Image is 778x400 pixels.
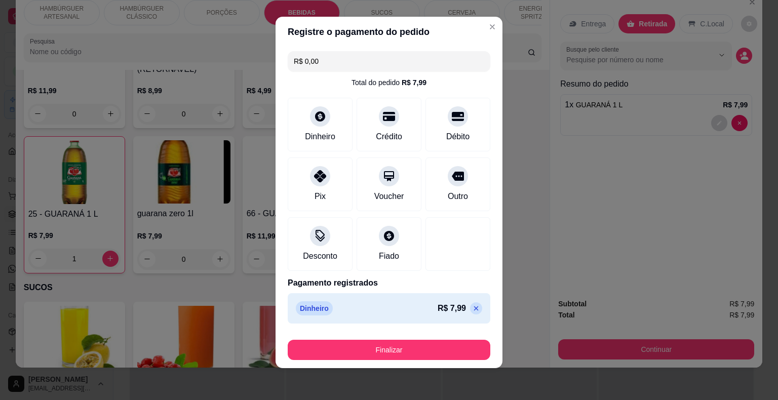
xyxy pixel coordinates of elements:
[379,250,399,262] div: Fiado
[294,51,484,71] input: Ex.: hambúrguer de cordeiro
[315,190,326,203] div: Pix
[448,190,468,203] div: Outro
[438,302,466,314] p: R$ 7,99
[374,190,404,203] div: Voucher
[305,131,335,143] div: Dinheiro
[296,301,333,315] p: Dinheiro
[276,17,502,47] header: Registre o pagamento do pedido
[376,131,402,143] div: Crédito
[288,340,490,360] button: Finalizar
[352,77,426,88] div: Total do pedido
[446,131,470,143] div: Débito
[402,77,426,88] div: R$ 7,99
[303,250,337,262] div: Desconto
[484,19,500,35] button: Close
[288,277,490,289] p: Pagamento registrados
